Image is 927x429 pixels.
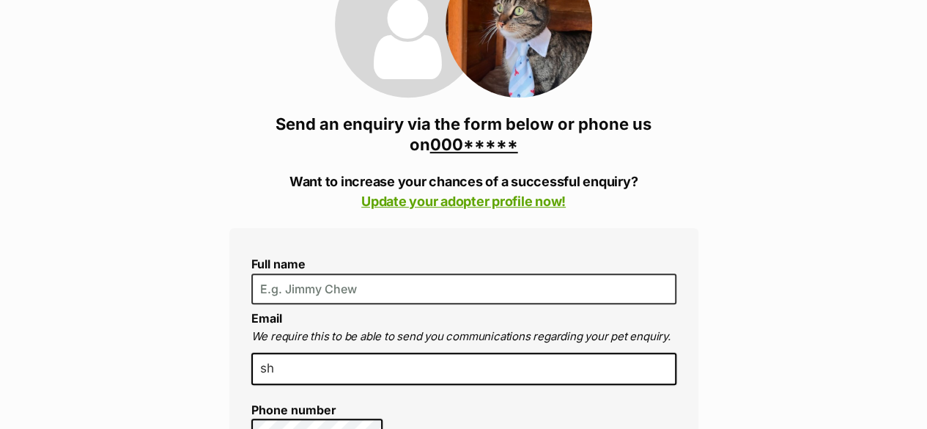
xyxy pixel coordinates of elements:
[229,114,698,155] h3: Send an enquiry via the form below or phone us on
[251,274,676,304] input: E.g. Jimmy Chew
[229,172,698,211] p: Want to increase your chances of a successful enquiry?
[361,194,566,209] a: Update your adopter profile now!
[251,329,676,345] p: We require this to be able to send you communications regarding your pet enquiry.
[251,403,383,417] label: Phone number
[251,257,676,271] label: Full name
[251,311,282,326] label: Email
